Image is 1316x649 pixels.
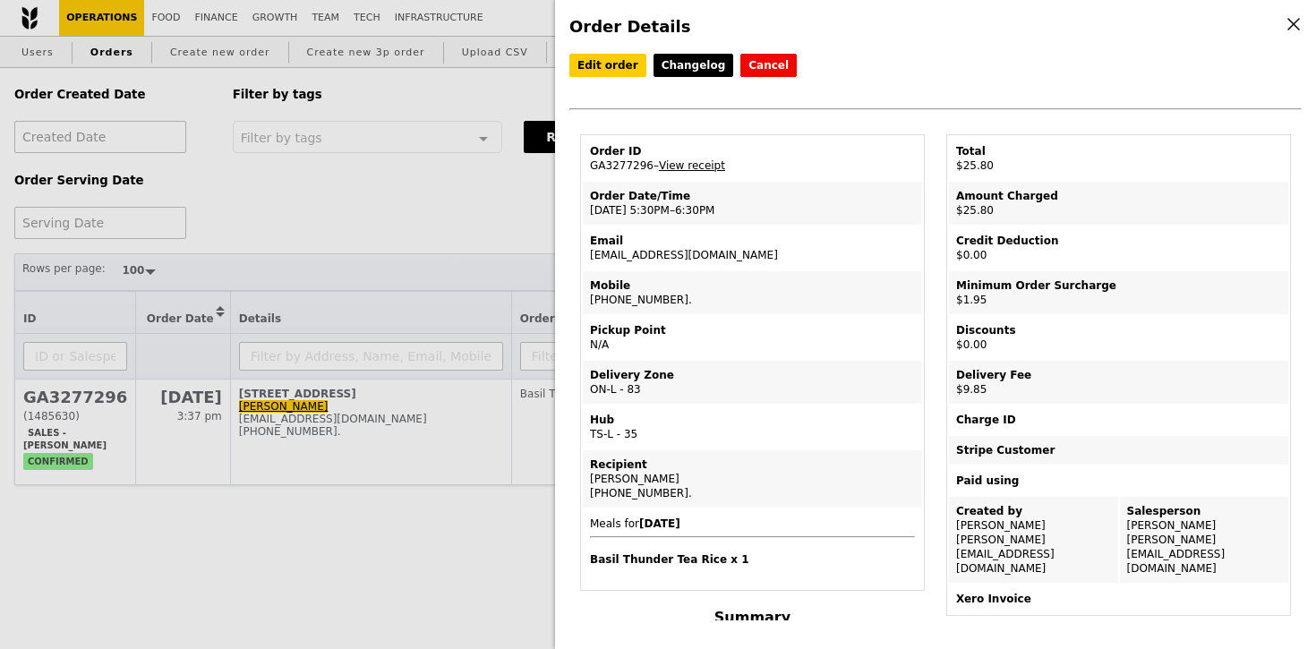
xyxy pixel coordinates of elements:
td: ON-L - 83 [583,361,922,404]
td: $9.85 [949,361,1288,404]
td: TS-L - 35 [583,406,922,448]
div: Email [590,234,915,248]
td: $0.00 [949,226,1288,269]
div: Credit Deduction [956,234,1281,248]
td: [PHONE_NUMBER]. [583,271,922,314]
b: [DATE] [639,517,680,530]
div: Minimum Order Surcharge [956,278,1281,293]
div: [PHONE_NUMBER]. [590,486,915,500]
div: Charge ID [956,413,1281,427]
div: Delivery Zone [590,368,915,382]
td: $25.80 [949,182,1288,225]
td: [PERSON_NAME] [PERSON_NAME][EMAIL_ADDRESS][DOMAIN_NAME] [949,497,1118,583]
div: Recipient [590,457,915,472]
div: [PERSON_NAME] [590,472,915,486]
div: Hub [590,413,915,427]
div: Discounts [956,323,1281,337]
a: View receipt [659,159,725,172]
td: $0.00 [949,316,1288,359]
td: N/A [583,316,922,359]
div: Created by [956,504,1111,518]
div: Paid using [956,474,1281,488]
div: Xero Invoice [956,592,1281,606]
td: $1.95 [949,271,1288,314]
h4: Summary [580,609,925,626]
div: Delivery Fee [956,368,1281,382]
td: [PERSON_NAME] [PERSON_NAME][EMAIL_ADDRESS][DOMAIN_NAME] [1120,497,1289,583]
td: [DATE] 5:30PM–6:30PM [583,182,922,225]
span: Order Details [569,17,690,36]
h4: Basil Thunder Tea Rice x 1 [590,552,915,567]
div: Amount Charged [956,189,1281,203]
a: Changelog [654,54,734,77]
div: Order ID [590,144,915,158]
td: [EMAIL_ADDRESS][DOMAIN_NAME] [583,226,922,269]
div: Order Date/Time [590,189,915,203]
button: Cancel [740,54,797,77]
a: Edit order [569,54,646,77]
td: $25.80 [949,137,1288,180]
td: GA3277296 [583,137,922,180]
div: Stripe Customer [956,443,1281,457]
div: Pickup Point [590,323,915,337]
span: – [654,159,659,172]
div: Total [956,144,1281,158]
span: Meals for [590,517,915,567]
div: Salesperson [1127,504,1282,518]
div: Mobile [590,278,915,293]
